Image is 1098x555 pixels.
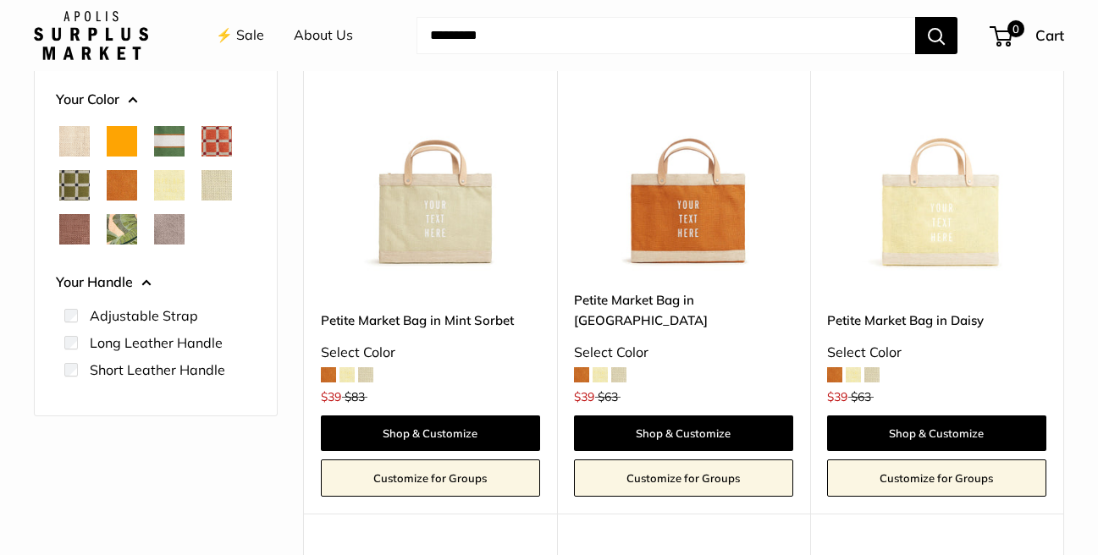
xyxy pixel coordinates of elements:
[321,54,540,273] img: Petite Market Bag in Mint Sorbet
[827,459,1046,497] a: Customize for Groups
[827,54,1046,273] a: Petite Market Bag in DaisyPetite Market Bag in Daisy
[321,310,540,330] a: Petite Market Bag in Mint Sorbet
[294,23,353,48] a: About Us
[154,126,185,157] button: Court Green
[59,126,90,157] button: Natural
[59,214,90,245] button: Mustang
[321,340,540,365] div: Select Color
[574,54,793,273] a: Petite Market Bag in CognacPetite Market Bag in Cognac
[321,54,540,273] a: Petite Market Bag in Mint SorbetPetite Market Bag in Mint Sorbet
[417,17,915,54] input: Search...
[827,389,847,404] span: $39
[345,389,365,404] span: $83
[107,214,137,245] button: Palm Leaf
[574,290,793,330] a: Petite Market Bag in [GEOGRAPHIC_DATA]
[915,17,957,54] button: Search
[321,459,540,497] a: Customize for Groups
[201,170,232,201] button: Mint Sorbet
[34,11,148,60] img: Apolis: Surplus Market
[216,23,264,48] a: ⚡️ Sale
[827,415,1046,451] a: Shop & Customize
[321,415,540,451] a: Shop & Customize
[56,270,256,295] button: Your Handle
[598,389,618,404] span: $63
[1035,26,1064,44] span: Cart
[574,340,793,365] div: Select Color
[107,126,137,157] button: Orange
[154,170,185,201] button: Daisy
[90,305,198,326] label: Adjustable Strap
[991,22,1064,49] a: 0 Cart
[1007,20,1024,37] span: 0
[851,389,871,404] span: $63
[574,54,793,273] img: Petite Market Bag in Cognac
[574,389,594,404] span: $39
[827,340,1046,365] div: Select Color
[574,415,793,451] a: Shop & Customize
[107,170,137,201] button: Cognac
[574,459,793,497] a: Customize for Groups
[59,170,90,201] button: Chenille Window Sage
[827,310,1046,330] a: Petite Market Bag in Daisy
[154,214,185,245] button: Taupe
[321,389,341,404] span: $39
[827,54,1046,273] img: Petite Market Bag in Daisy
[56,87,256,113] button: Your Color
[90,360,225,380] label: Short Leather Handle
[201,126,232,157] button: Chenille Window Brick
[90,332,223,353] label: Long Leather Handle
